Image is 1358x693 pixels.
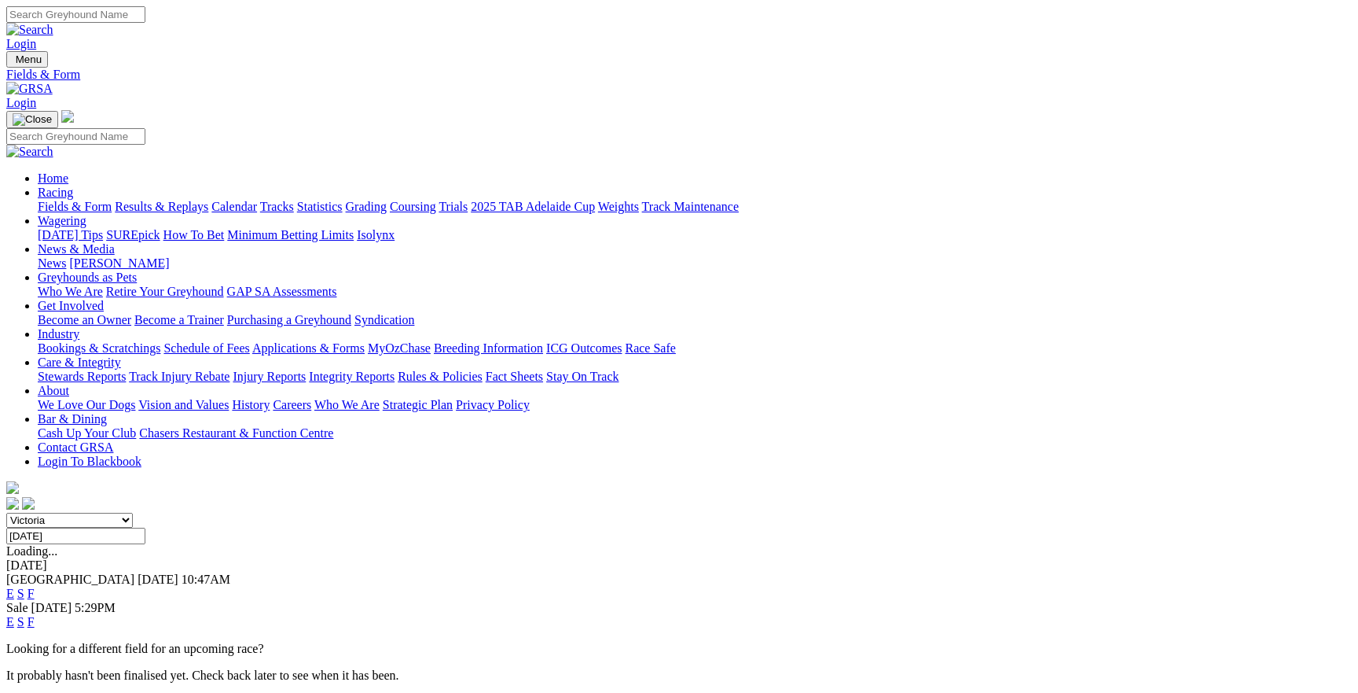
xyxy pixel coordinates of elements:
a: MyOzChase [368,341,431,355]
a: Stewards Reports [38,370,126,383]
a: Login [6,37,36,50]
p: Looking for a different field for an upcoming race? [6,642,1352,656]
a: We Love Our Dogs [38,398,135,411]
a: Track Maintenance [642,200,739,213]
a: [PERSON_NAME] [69,256,169,270]
span: 5:29PM [75,601,116,614]
a: Track Injury Rebate [129,370,229,383]
a: Careers [273,398,311,411]
a: Racing [38,186,73,199]
img: facebook.svg [6,497,19,510]
a: Bookings & Scratchings [38,341,160,355]
span: [GEOGRAPHIC_DATA] [6,573,134,586]
a: Privacy Policy [456,398,530,411]
a: How To Bet [163,228,225,241]
button: Toggle navigation [6,51,48,68]
span: 10:47AM [182,573,230,586]
a: Fact Sheets [486,370,543,383]
a: Race Safe [625,341,675,355]
a: Minimum Betting Limits [227,228,354,241]
a: Contact GRSA [38,440,113,454]
a: Tracks [260,200,294,213]
a: Become an Owner [38,313,131,326]
img: logo-grsa-white.png [6,481,19,494]
a: Who We Are [38,285,103,298]
a: News [38,256,66,270]
a: Purchasing a Greyhound [227,313,351,326]
div: Racing [38,200,1352,214]
a: History [232,398,270,411]
a: Statistics [297,200,343,213]
a: Care & Integrity [38,356,121,369]
a: S [17,587,24,600]
a: Login [6,96,36,109]
a: Bar & Dining [38,412,107,426]
div: News & Media [38,256,1352,271]
img: logo-grsa-white.png [61,110,74,123]
a: F [28,587,35,600]
a: Isolynx [357,228,395,241]
a: Calendar [211,200,257,213]
a: Rules & Policies [398,370,483,383]
a: Syndication [354,313,414,326]
a: Trials [439,200,468,213]
a: Stay On Track [546,370,618,383]
a: Get Involved [38,299,104,312]
a: Integrity Reports [309,370,395,383]
div: Bar & Dining [38,426,1352,440]
a: Vision and Values [138,398,229,411]
span: [DATE] [138,573,178,586]
a: Who We Are [314,398,380,411]
a: Become a Trainer [134,313,224,326]
a: Grading [346,200,387,213]
span: Menu [16,53,42,65]
a: SUREpick [106,228,160,241]
a: E [6,615,14,628]
a: Fields & Form [6,68,1352,82]
a: About [38,384,69,397]
div: [DATE] [6,558,1352,573]
a: Weights [598,200,639,213]
div: Get Involved [38,313,1352,327]
partial: It probably hasn't been finalised yet. Check back later to see when it has been. [6,669,399,682]
a: Greyhounds as Pets [38,271,137,284]
a: Injury Reports [233,370,306,383]
a: 2025 TAB Adelaide Cup [471,200,595,213]
a: [DATE] Tips [38,228,103,241]
img: GRSA [6,82,53,96]
span: Loading... [6,544,57,558]
input: Search [6,128,145,145]
div: Care & Integrity [38,370,1352,384]
a: Breeding Information [434,341,543,355]
a: Applications & Forms [252,341,365,355]
input: Select date [6,528,145,544]
a: Results & Replays [115,200,208,213]
a: S [17,615,24,628]
span: Sale [6,601,28,614]
a: News & Media [38,242,115,256]
a: Login To Blackbook [38,455,141,468]
div: About [38,398,1352,412]
div: Greyhounds as Pets [38,285,1352,299]
a: GAP SA Assessments [227,285,337,298]
img: twitter.svg [22,497,35,510]
a: Chasers Restaurant & Function Centre [139,426,333,440]
a: Wagering [38,214,86,227]
a: Industry [38,327,79,341]
a: Cash Up Your Club [38,426,136,440]
a: ICG Outcomes [546,341,622,355]
a: Retire Your Greyhound [106,285,224,298]
div: Wagering [38,228,1352,242]
div: Industry [38,341,1352,356]
a: Schedule of Fees [163,341,249,355]
a: E [6,587,14,600]
input: Search [6,6,145,23]
a: Strategic Plan [383,398,453,411]
img: Close [13,113,52,126]
a: F [28,615,35,628]
span: [DATE] [31,601,72,614]
img: Search [6,145,53,159]
a: Home [38,171,68,185]
button: Toggle navigation [6,111,58,128]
